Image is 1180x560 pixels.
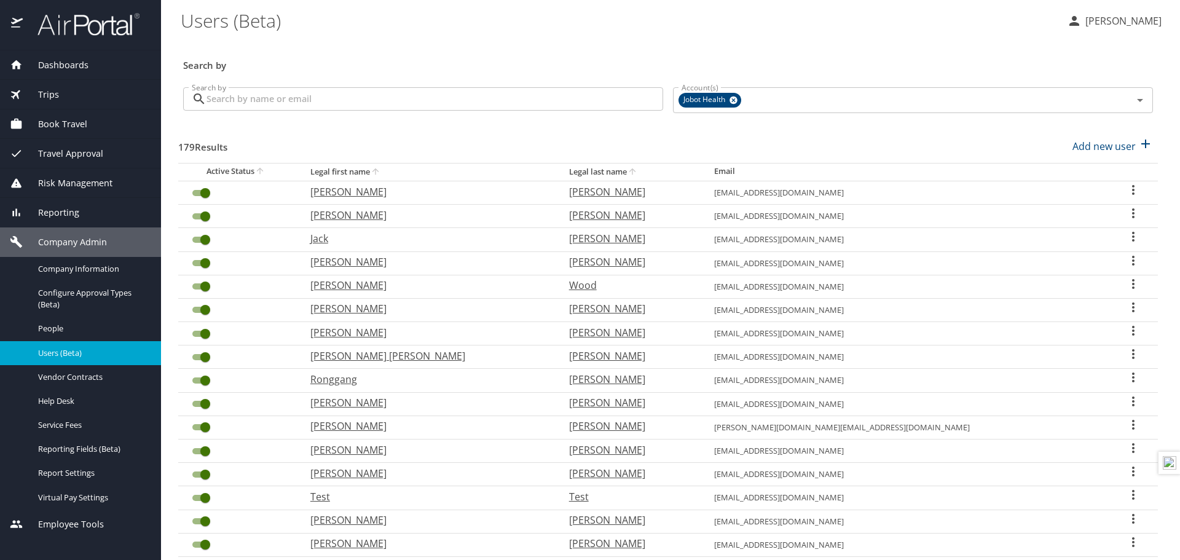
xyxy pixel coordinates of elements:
div: Jobot Health [678,93,741,108]
span: Jobot Health [678,93,733,106]
button: Add new user [1068,133,1158,160]
p: [PERSON_NAME] [310,184,545,199]
span: Configure Approval Types (Beta) [38,287,146,310]
p: [PERSON_NAME] [1082,14,1162,28]
button: sort [627,167,639,178]
p: [PERSON_NAME] [310,443,545,457]
span: Travel Approval [23,147,103,160]
p: [PERSON_NAME] [310,419,545,433]
p: [PERSON_NAME] [569,443,690,457]
span: People [38,323,146,334]
td: [EMAIL_ADDRESS][DOMAIN_NAME] [704,228,1108,251]
td: [EMAIL_ADDRESS][DOMAIN_NAME] [704,392,1108,416]
h1: Users (Beta) [181,1,1057,39]
button: sort [370,167,382,178]
td: [EMAIL_ADDRESS][DOMAIN_NAME] [704,275,1108,298]
button: sort [254,166,267,178]
p: Test [569,489,690,504]
p: [PERSON_NAME] [310,536,545,551]
p: [PERSON_NAME] [310,325,545,340]
input: Search by name or email [206,87,663,111]
p: [PERSON_NAME] [569,325,690,340]
th: Email [704,163,1108,181]
span: Trips [23,88,59,101]
p: Test [310,489,545,504]
span: Risk Management [23,176,112,190]
td: [EMAIL_ADDRESS][DOMAIN_NAME] [704,510,1108,533]
td: [EMAIL_ADDRESS][DOMAIN_NAME] [704,369,1108,392]
td: [EMAIL_ADDRESS][DOMAIN_NAME] [704,486,1108,510]
p: Jack [310,231,545,246]
span: Help Desk [38,395,146,407]
span: Company Admin [23,235,107,249]
td: [EMAIL_ADDRESS][DOMAIN_NAME] [704,345,1108,369]
th: Legal last name [559,163,704,181]
p: [PERSON_NAME] [569,349,690,363]
h3: 179 Results [178,133,227,154]
p: [PERSON_NAME] [569,466,690,481]
span: Virtual Pay Settings [38,492,146,503]
img: icon-airportal.png [11,12,24,36]
span: Dashboards [23,58,88,72]
p: [PERSON_NAME] [310,254,545,269]
span: Report Settings [38,467,146,479]
span: Employee Tools [23,518,104,531]
span: Users (Beta) [38,347,146,359]
td: [EMAIL_ADDRESS][DOMAIN_NAME] [704,205,1108,228]
p: [PERSON_NAME] [310,208,545,223]
td: [EMAIL_ADDRESS][DOMAIN_NAME] [704,533,1108,556]
p: [PERSON_NAME] [569,395,690,410]
h3: Search by [183,51,1153,73]
p: Add new user [1072,139,1136,154]
img: airportal-logo.png [24,12,140,36]
p: [PERSON_NAME] [569,301,690,316]
p: [PERSON_NAME] [310,395,545,410]
p: [PERSON_NAME] [569,419,690,433]
td: [EMAIL_ADDRESS][DOMAIN_NAME] [704,322,1108,345]
p: Ronggang [310,372,545,387]
td: [EMAIL_ADDRESS][DOMAIN_NAME] [704,181,1108,204]
p: Wood [569,278,690,293]
p: [PERSON_NAME] [569,208,690,223]
td: [EMAIL_ADDRESS][DOMAIN_NAME] [704,251,1108,275]
p: [PERSON_NAME] [310,513,545,527]
th: Legal first name [301,163,559,181]
span: Reporting [23,206,79,219]
td: [EMAIL_ADDRESS][DOMAIN_NAME] [704,298,1108,321]
p: [PERSON_NAME] [569,254,690,269]
p: [PERSON_NAME] [PERSON_NAME] [310,349,545,363]
th: Active Status [178,163,301,181]
span: Vendor Contracts [38,371,146,383]
span: Reporting Fields (Beta) [38,443,146,455]
p: [PERSON_NAME] [569,231,690,246]
p: [PERSON_NAME] [569,372,690,387]
p: [PERSON_NAME] [569,513,690,527]
td: [EMAIL_ADDRESS][DOMAIN_NAME] [704,463,1108,486]
td: [PERSON_NAME][DOMAIN_NAME][EMAIL_ADDRESS][DOMAIN_NAME] [704,416,1108,439]
span: Book Travel [23,117,87,131]
button: Open [1131,92,1149,109]
button: [PERSON_NAME] [1062,10,1166,32]
p: [PERSON_NAME] [310,301,545,316]
td: [EMAIL_ADDRESS][DOMAIN_NAME] [704,440,1108,463]
p: [PERSON_NAME] [310,466,545,481]
p: [PERSON_NAME] [569,184,690,199]
p: [PERSON_NAME] [569,536,690,551]
p: [PERSON_NAME] [310,278,545,293]
span: Service Fees [38,419,146,431]
span: Company Information [38,263,146,275]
